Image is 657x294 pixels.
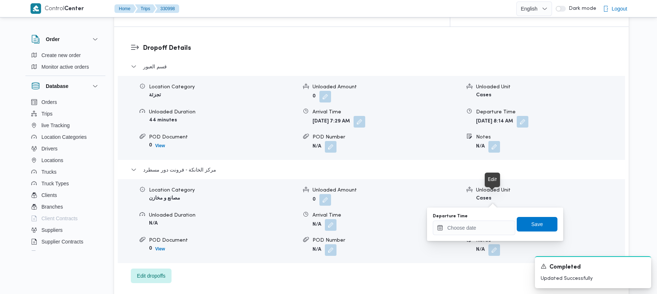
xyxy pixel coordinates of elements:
[149,93,161,97] b: تجزئة
[41,109,53,118] span: Trips
[143,62,167,71] span: قسم العبور
[476,196,491,201] b: Cases
[131,62,612,71] button: قسم العبور
[41,214,78,223] span: Client Contracts
[476,108,624,116] div: Departure Time
[517,217,557,231] button: Save
[149,143,152,148] b: 0
[149,237,297,244] div: POD Document
[25,96,105,254] div: Database
[149,83,297,91] div: Location Category
[28,178,102,189] button: Truck Types
[31,3,41,14] img: X8yXhbKr1z7QwAAAABJRU5ErkJggg==
[476,247,485,252] b: N/A
[476,133,624,141] div: Notes
[28,143,102,154] button: Drivers
[313,222,321,227] b: N/A
[433,213,468,219] label: Departure Time
[114,4,136,13] button: Home
[46,82,68,90] h3: Database
[41,156,63,165] span: Locations
[28,201,102,213] button: Branches
[41,179,69,188] span: Truck Types
[476,93,491,97] b: Cases
[143,43,612,53] h3: Dropoff Details
[313,133,461,141] div: POD Number
[476,144,485,149] b: N/A
[28,189,102,201] button: Clients
[313,247,321,252] b: N/A
[28,61,102,73] button: Monitor active orders
[313,83,461,91] div: Unloaded Amount
[313,144,321,149] b: N/A
[28,247,102,259] button: Devices
[549,263,581,272] span: Completed
[41,237,83,246] span: Supplier Contracts
[612,4,627,13] span: Logout
[149,221,158,226] b: N/A
[600,1,630,16] button: Logout
[154,4,179,13] button: 330998
[118,179,625,263] div: مركز الخانكة - فرونت دور مسطرد
[41,121,70,130] span: live Tracking
[41,98,57,106] span: Orders
[155,246,165,251] b: View
[46,35,60,44] h3: Order
[488,176,497,184] div: Edit
[149,196,180,201] b: مصانع و مخازن
[149,108,297,116] div: Unloaded Duration
[313,94,316,98] b: 0
[41,249,60,258] span: Devices
[531,220,543,229] span: Save
[131,269,172,283] button: Edit dropoffs
[149,186,297,194] div: Location Category
[149,133,297,141] div: POD Document
[566,6,596,12] span: Dark mode
[28,131,102,143] button: Location Categories
[313,197,316,202] b: 0
[41,133,87,141] span: Location Categories
[541,263,645,272] div: Notification
[28,96,102,108] button: Orders
[152,245,168,253] button: View
[313,237,461,244] div: POD Number
[313,119,350,124] b: [DATE] 7:29 AM
[149,212,297,219] div: Unloaded Duration
[41,226,63,234] span: Suppliers
[28,213,102,224] button: Client Contracts
[143,165,216,174] span: مركز الخانكة - فرونت دور مسطرد
[433,221,515,235] input: Press the down key to open a popover containing a calendar.
[41,191,57,200] span: Clients
[131,165,612,174] button: مركز الخانكة - فرونت دور مسطرد
[64,6,84,12] b: Center
[313,212,461,219] div: Arrival Time
[28,236,102,247] button: Supplier Contracts
[41,168,56,176] span: Trucks
[118,76,625,160] div: قسم العبور
[41,63,89,71] span: Monitor active orders
[31,82,100,90] button: Database
[152,141,168,150] button: View
[41,51,81,60] span: Create new order
[155,143,165,148] b: View
[313,186,461,194] div: Unloaded Amount
[41,144,57,153] span: Drivers
[28,49,102,61] button: Create new order
[31,35,100,44] button: Order
[28,166,102,178] button: Trucks
[476,119,513,124] b: [DATE] 8:14 AM
[149,118,177,122] b: 44 minutes
[476,83,624,91] div: Unloaded Unit
[28,120,102,131] button: live Tracking
[25,49,105,76] div: Order
[313,108,461,116] div: Arrival Time
[28,154,102,166] button: Locations
[149,246,152,251] b: 0
[28,224,102,236] button: Suppliers
[541,275,645,282] p: Updated Successfully
[41,202,63,211] span: Branches
[137,271,165,280] span: Edit dropoffs
[28,108,102,120] button: Trips
[476,186,624,194] div: Unloaded Unit
[135,4,156,13] button: Trips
